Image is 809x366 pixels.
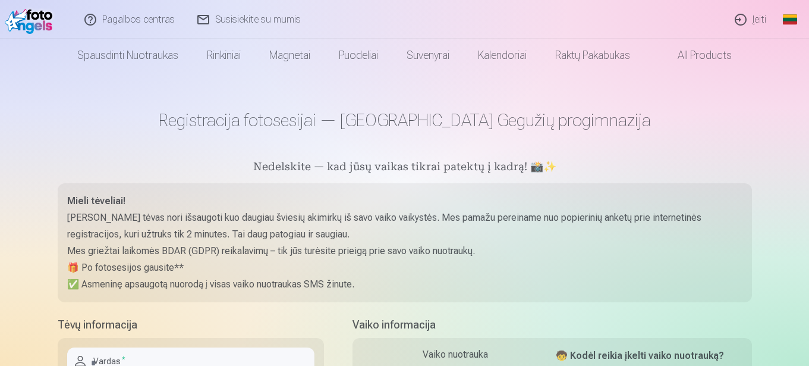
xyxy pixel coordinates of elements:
p: [PERSON_NAME] tėvas nori išsaugoti kuo daugiau šviesių akimirkų iš savo vaiko vaikystės. Mes pama... [67,209,742,243]
h5: Tėvų informacija [58,317,324,333]
a: Magnetai [255,39,325,72]
strong: Mieli tėveliai! [67,195,125,207]
a: Puodeliai [325,39,392,72]
strong: 🧒 Kodėl reikia įkelti vaiko nuotrauką? [556,350,724,361]
h5: Vaiko informacija [352,317,752,333]
a: All products [644,39,746,72]
p: ✅ Asmeninę apsaugotą nuorodą į visas vaiko nuotraukas SMS žinute. [67,276,742,293]
div: Vaiko nuotrauka [362,348,549,362]
a: Kalendoriai [464,39,541,72]
a: Spausdinti nuotraukas [63,39,193,72]
a: Suvenyrai [392,39,464,72]
h5: Nedelskite — kad jūsų vaikas tikrai patektų į kadrą! 📸✨ [58,159,752,176]
p: 🎁 Po fotosesijos gausite** [67,259,742,276]
a: Raktų pakabukas [541,39,644,72]
p: Mes griežtai laikomės BDAR (GDPR) reikalavimų – tik jūs turėsite prieigą prie savo vaiko nuotraukų. [67,243,742,259]
a: Rinkiniai [193,39,255,72]
h1: Registracija fotosesijai — [GEOGRAPHIC_DATA] Gegužių progimnazija [58,110,752,131]
img: /fa2 [5,5,57,34]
